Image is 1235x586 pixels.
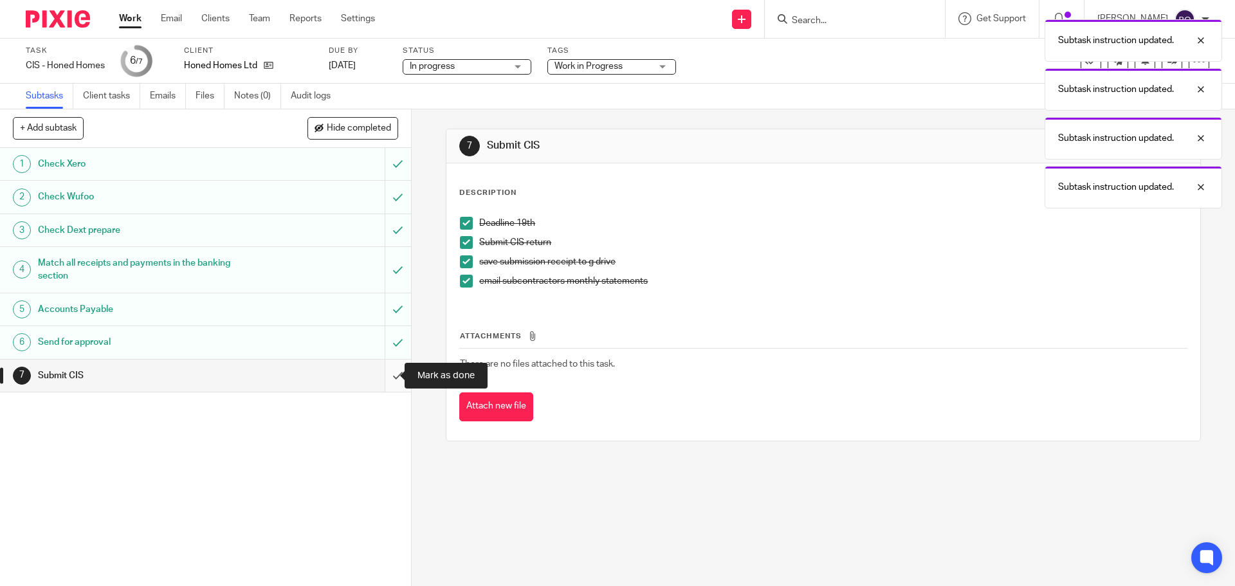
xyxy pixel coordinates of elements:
[38,366,261,385] h1: Submit CIS
[13,188,31,206] div: 2
[38,300,261,319] h1: Accounts Payable
[1058,34,1174,47] p: Subtask instruction updated.
[1058,132,1174,145] p: Subtask instruction updated.
[410,62,455,71] span: In progress
[479,275,1186,288] p: email subcontractors monthly statements
[459,392,533,421] button: Attach new file
[327,124,391,134] span: Hide completed
[26,84,73,109] a: Subtasks
[479,236,1186,249] p: Submit CIS return
[460,333,522,340] span: Attachments
[1175,9,1195,30] img: svg%3E
[13,367,31,385] div: 7
[130,53,143,68] div: 6
[38,253,261,286] h1: Match all receipts and payments in the banking section
[479,217,1186,230] p: Deadline 19th
[487,139,851,152] h1: Submit CIS
[249,12,270,25] a: Team
[26,46,105,56] label: Task
[38,154,261,174] h1: Check Xero
[184,59,257,72] p: Honed Homes Ltd
[547,46,676,56] label: Tags
[1058,181,1174,194] p: Subtask instruction updated.
[13,300,31,318] div: 5
[13,221,31,239] div: 3
[13,333,31,351] div: 6
[13,261,31,279] div: 4
[459,188,517,198] p: Description
[38,333,261,352] h1: Send for approval
[196,84,224,109] a: Files
[83,84,140,109] a: Client tasks
[119,12,142,25] a: Work
[554,62,623,71] span: Work in Progress
[38,221,261,240] h1: Check Dext prepare
[341,12,375,25] a: Settings
[479,255,1186,268] p: save submission receipt to g drive
[329,61,356,70] span: [DATE]
[161,12,182,25] a: Email
[291,84,340,109] a: Audit logs
[459,136,480,156] div: 7
[289,12,322,25] a: Reports
[136,58,143,65] small: /7
[184,46,313,56] label: Client
[403,46,531,56] label: Status
[234,84,281,109] a: Notes (0)
[13,155,31,173] div: 1
[460,360,615,369] span: There are no files attached to this task.
[307,117,398,139] button: Hide completed
[201,12,230,25] a: Clients
[1058,83,1174,96] p: Subtask instruction updated.
[26,10,90,28] img: Pixie
[13,117,84,139] button: + Add subtask
[26,59,105,72] div: CIS - Honed Homes
[329,46,387,56] label: Due by
[38,187,261,206] h1: Check Wufoo
[150,84,186,109] a: Emails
